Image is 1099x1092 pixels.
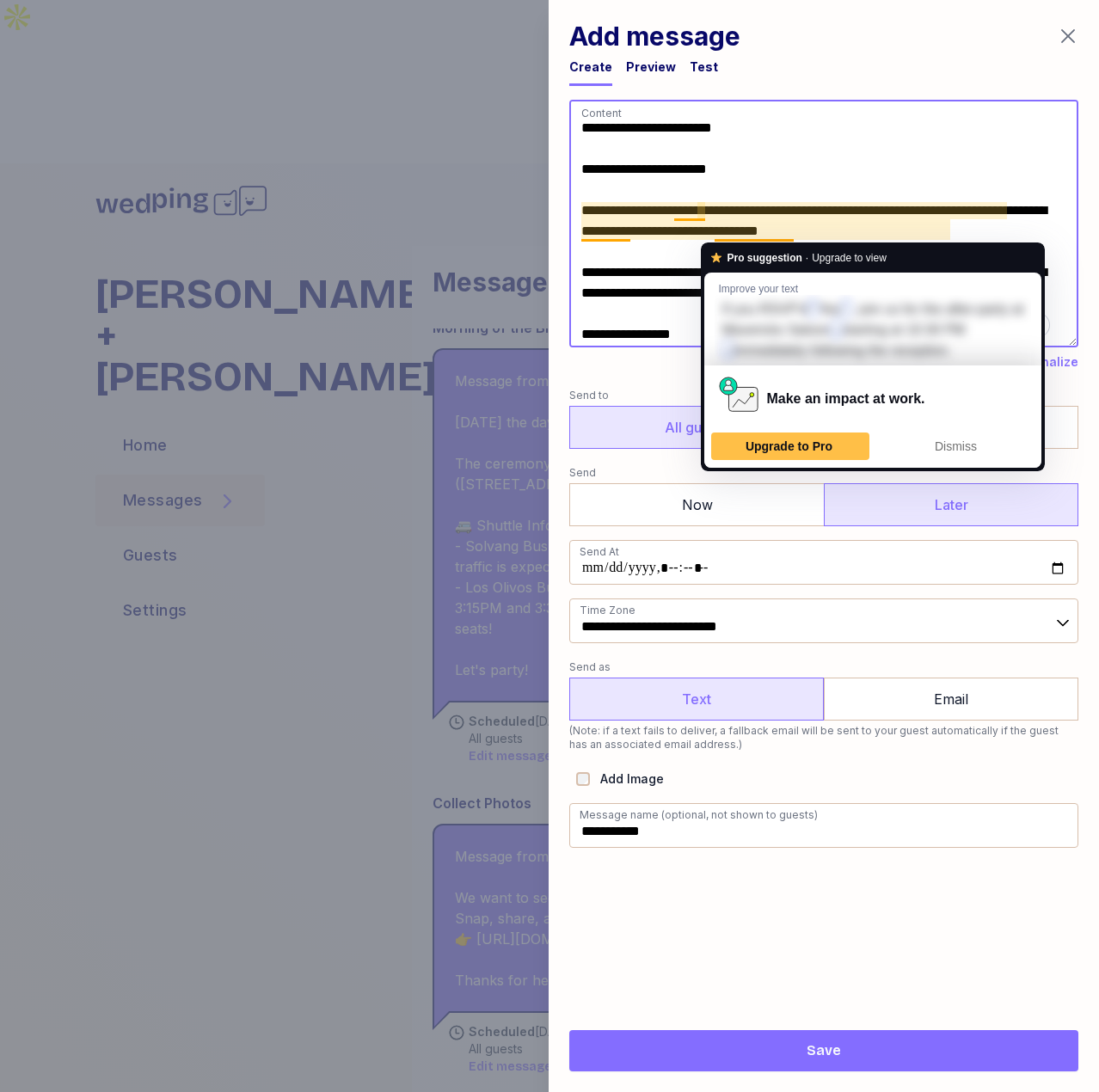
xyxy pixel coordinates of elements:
textarea: To enrich screen reader interactions, please activate Accessibility in Grammarly extension settings [569,100,1078,347]
label: Text [569,678,824,721]
span: Save [807,1040,841,1061]
div: Create [569,58,612,76]
input: Message name (optional, not shown to guests) [569,803,1078,848]
button: Save [569,1030,1078,1071]
label: Now [569,483,824,526]
label: Send as [569,657,1078,678]
div: Preview [626,58,676,76]
div: Test [690,58,718,76]
p: (Note: if a text fails to deliver, a fallback email will be sent to your guest automatically if t... [569,724,1078,752]
h1: Add message [569,21,740,52]
label: All guests [569,406,824,449]
label: Add Image [590,769,664,789]
label: Send [569,463,1078,483]
label: Email [824,678,1078,721]
label: Send to [569,385,1078,406]
label: Later [824,483,1078,526]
